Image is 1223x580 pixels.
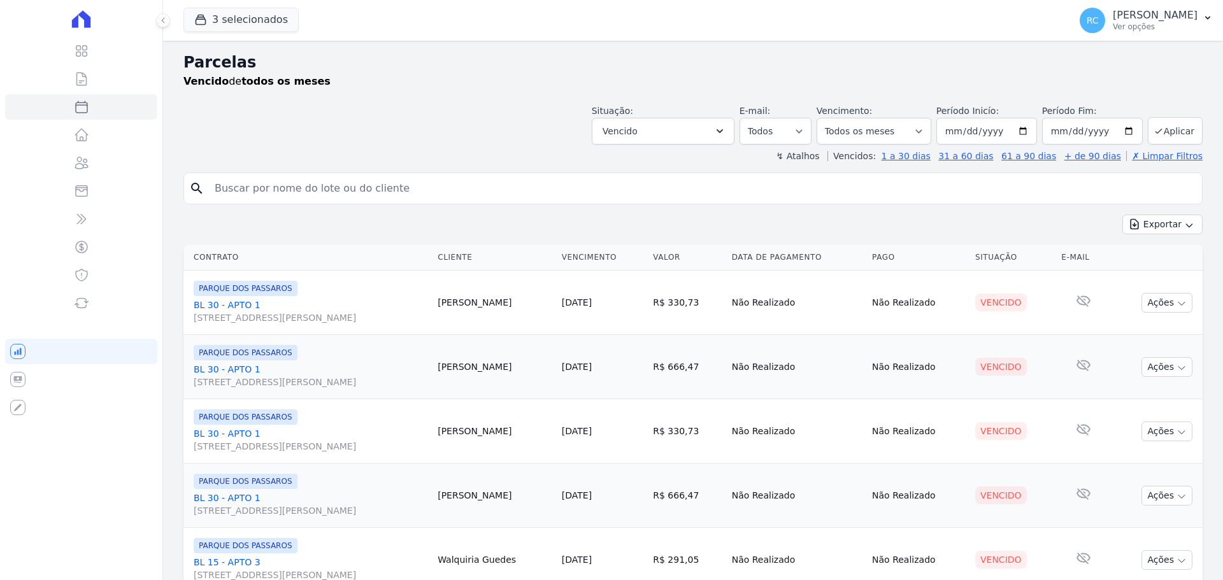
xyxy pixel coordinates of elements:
button: RC [PERSON_NAME] Ver opções [1069,3,1223,38]
button: Exportar [1122,215,1203,234]
th: Vencimento [557,244,648,271]
th: Cliente [433,244,557,271]
span: [STREET_ADDRESS][PERSON_NAME] [194,311,427,324]
td: Não Realizado [867,271,970,335]
div: Vencido [975,358,1027,376]
button: Vencido [592,118,734,145]
span: [STREET_ADDRESS][PERSON_NAME] [194,440,427,453]
div: Vencido [975,294,1027,311]
a: [DATE] [562,555,592,565]
a: ✗ Limpar Filtros [1126,151,1203,161]
button: Ações [1141,421,1192,441]
button: Ações [1141,550,1192,570]
span: PARQUE DOS PASSAROS [194,281,297,296]
td: Não Realizado [867,463,970,528]
button: Ações [1141,486,1192,506]
td: Não Realizado [867,335,970,399]
td: [PERSON_NAME] [433,399,557,463]
td: Não Realizado [867,399,970,463]
div: Vencido [975,551,1027,569]
span: PARQUE DOS PASSAROS [194,538,297,553]
a: BL 30 - APTO 1[STREET_ADDRESS][PERSON_NAME] [194,492,427,517]
a: [DATE] [562,490,592,500]
a: 61 a 90 dias [1001,151,1056,161]
span: Vencido [603,124,638,139]
input: Buscar por nome do lote ou do cliente [207,176,1197,201]
a: [DATE] [562,426,592,436]
span: PARQUE DOS PASSAROS [194,474,297,489]
a: BL 30 - APTO 1[STREET_ADDRESS][PERSON_NAME] [194,299,427,324]
th: Situação [970,244,1056,271]
label: Vencidos: [827,151,876,161]
td: Não Realizado [727,335,867,399]
strong: Vencido [183,75,229,87]
th: Contrato [183,244,433,271]
a: 31 a 60 dias [938,151,993,161]
label: Vencimento: [817,106,872,116]
label: Período Fim: [1042,104,1143,118]
span: [STREET_ADDRESS][PERSON_NAME] [194,376,427,388]
a: 1 a 30 dias [882,151,931,161]
span: [STREET_ADDRESS][PERSON_NAME] [194,504,427,517]
th: Data de Pagamento [727,244,867,271]
td: Não Realizado [727,463,867,528]
button: Aplicar [1148,117,1203,145]
a: [DATE] [562,297,592,308]
td: R$ 666,47 [648,335,726,399]
h2: Parcelas [183,51,1203,74]
td: Não Realizado [727,271,867,335]
a: BL 30 - APTO 1[STREET_ADDRESS][PERSON_NAME] [194,427,427,453]
td: Não Realizado [727,399,867,463]
span: PARQUE DOS PASSAROS [194,345,297,360]
td: [PERSON_NAME] [433,271,557,335]
td: R$ 666,47 [648,463,726,528]
td: [PERSON_NAME] [433,335,557,399]
span: RC [1087,16,1099,25]
th: Pago [867,244,970,271]
label: E-mail: [740,106,771,116]
a: BL 30 - APTO 1[STREET_ADDRESS][PERSON_NAME] [194,363,427,388]
th: E-mail [1056,244,1110,271]
span: PARQUE DOS PASSAROS [194,409,297,425]
i: search [189,181,204,196]
label: Período Inicío: [936,106,999,116]
p: Ver opções [1113,22,1198,32]
td: R$ 330,73 [648,399,726,463]
a: + de 90 dias [1064,151,1121,161]
label: Situação: [592,106,633,116]
div: Vencido [975,486,1027,504]
div: Vencido [975,422,1027,440]
p: de [183,74,331,89]
p: [PERSON_NAME] [1113,9,1198,22]
td: [PERSON_NAME] [433,463,557,528]
button: Ações [1141,293,1192,313]
button: 3 selecionados [183,8,299,32]
label: ↯ Atalhos [776,151,819,161]
a: [DATE] [562,362,592,372]
button: Ações [1141,357,1192,377]
strong: todos os meses [241,75,331,87]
